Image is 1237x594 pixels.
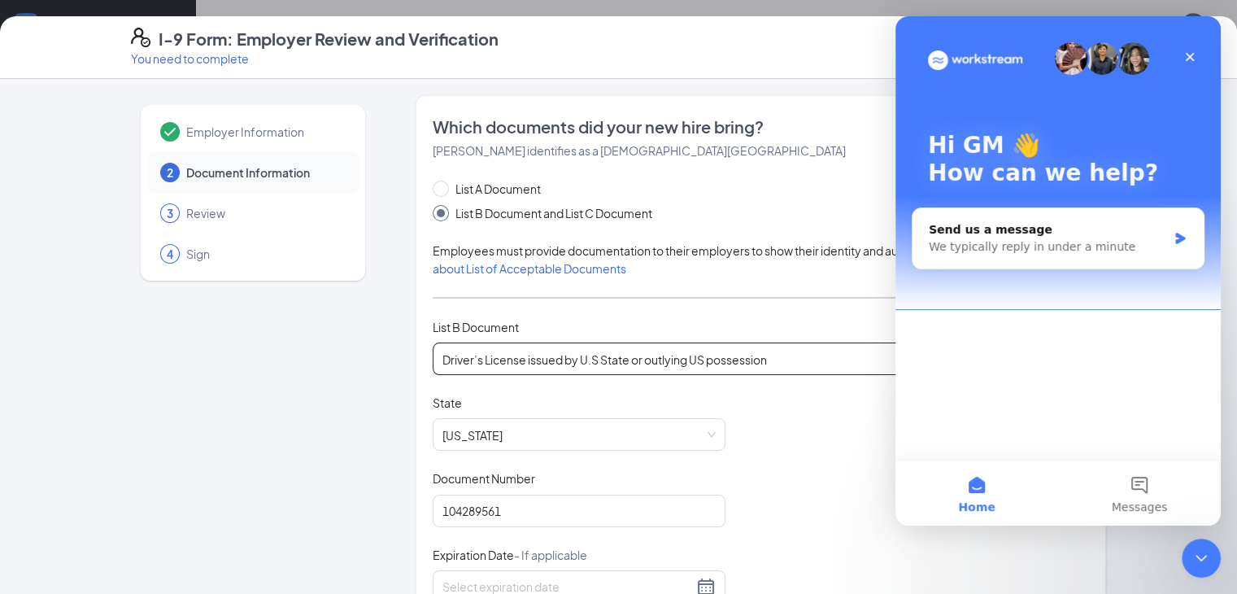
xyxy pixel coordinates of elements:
span: Which documents did your new hire bring? [433,116,1090,138]
span: Sign [186,246,342,262]
span: South Carolina [442,419,716,450]
span: 2 [167,164,173,181]
iframe: Intercom live chat [1182,539,1221,578]
iframe: Intercom live chat [895,16,1221,526]
span: State [433,395,462,411]
span: [PERSON_NAME] identifies as a [DEMOGRAPHIC_DATA][GEOGRAPHIC_DATA] [433,143,846,158]
span: Document Information [186,164,342,181]
span: 4 [167,246,173,262]
span: Expiration Date [433,547,587,563]
span: Review [186,205,342,221]
svg: FormI9EVerifyIcon [131,28,150,47]
span: Driver’s License issued by U.S State or outlying US possession [442,343,1080,374]
h4: I-9 Form: Employer Review and Verification [159,28,499,50]
span: Employees must provide documentation to their employers to show their identity and authorization ... [433,243,1061,276]
span: List A Document [449,180,547,198]
span: List B Document [433,320,519,334]
span: List B Document and List C Document [449,204,659,222]
span: Document Number [433,470,535,487]
p: You need to complete [131,50,499,67]
svg: Checkmark [160,122,180,142]
span: - If applicable [514,548,587,562]
span: Employer Information [186,124,342,140]
span: 3 [167,205,173,221]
